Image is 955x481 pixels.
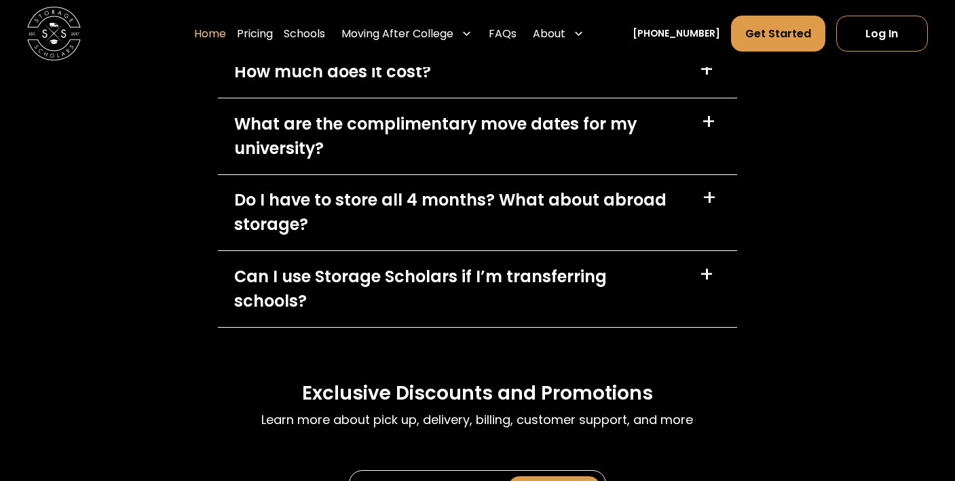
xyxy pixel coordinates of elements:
[302,381,653,406] h3: Exclusive Discounts and Promotions
[633,26,720,41] a: [PHONE_NUMBER]
[234,188,686,237] div: Do I have to store all 4 months? What about abroad storage?
[234,265,683,313] div: Can I use Storage Scholars if I’m transferring schools?
[237,15,273,53] a: Pricing
[336,15,478,53] div: Moving After College
[261,411,693,429] p: Learn more about pick up, delivery, billing, customer support, and more
[341,26,453,42] div: Moving After College
[194,15,226,53] a: Home
[699,265,714,286] div: +
[234,60,431,84] div: How much does it cost?
[836,16,928,52] a: Log In
[731,16,825,52] a: Get Started
[533,26,565,42] div: About
[27,7,81,61] img: Storage Scholars main logo
[701,112,716,134] div: +
[489,15,517,53] a: FAQs
[27,7,81,61] a: home
[234,112,685,161] div: What are the complimentary move dates for my university?
[699,60,714,81] div: +
[527,15,590,53] div: About
[702,188,717,210] div: +
[284,15,325,53] a: Schools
